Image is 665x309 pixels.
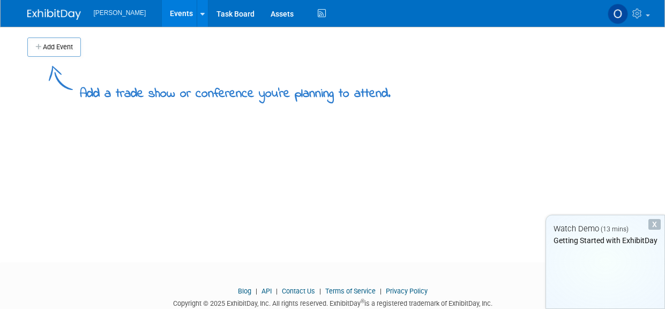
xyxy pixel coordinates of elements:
[27,9,81,20] img: ExhibitDay
[261,287,272,295] a: API
[238,287,251,295] a: Blog
[27,37,81,57] button: Add Event
[546,223,664,235] div: Watch Demo
[317,287,324,295] span: |
[546,235,664,246] div: Getting Started with ExhibitDay
[377,287,384,295] span: |
[273,287,280,295] span: |
[94,9,146,17] span: [PERSON_NAME]
[601,225,629,233] span: (13 mins)
[282,287,315,295] a: Contact Us
[253,287,260,295] span: |
[386,287,428,295] a: Privacy Policy
[80,77,391,103] div: Add a trade show or conference you're planning to attend.
[361,298,364,304] sup: ®
[648,219,661,230] div: Dismiss
[325,287,376,295] a: Terms of Service
[608,4,628,24] img: ornella lweso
